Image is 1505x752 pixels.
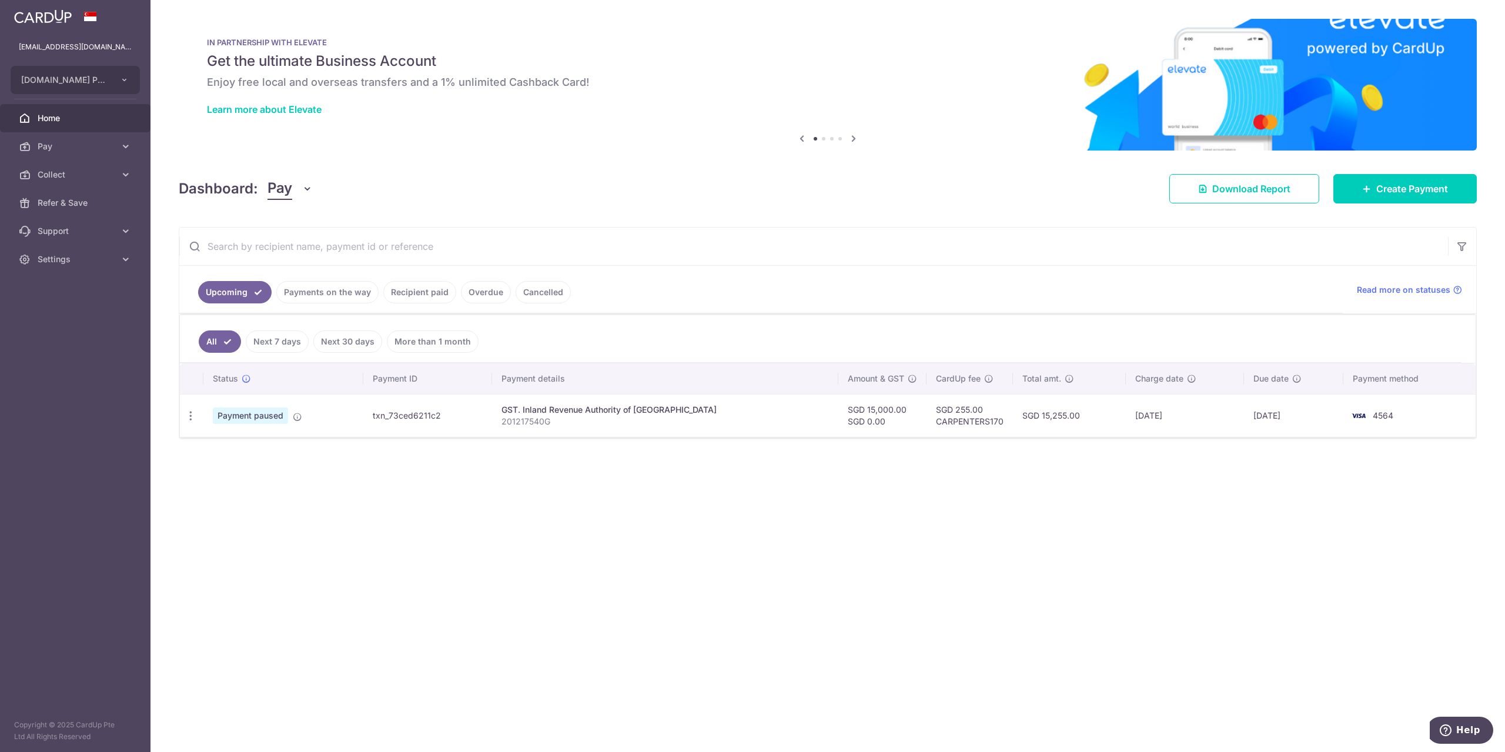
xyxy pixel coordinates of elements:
img: CardUp [14,9,72,24]
td: SGD 15,255.00 [1013,394,1126,437]
button: [DOMAIN_NAME] PTE. LTD. [11,66,140,94]
p: [EMAIL_ADDRESS][DOMAIN_NAME] [19,41,132,53]
img: Bank Card [1347,409,1370,423]
button: Pay [267,178,313,200]
div: GST. Inland Revenue Authority of [GEOGRAPHIC_DATA] [501,404,829,416]
span: Read more on statuses [1357,284,1450,296]
a: Next 30 days [313,330,382,353]
iframe: Opens a widget where you can find more information [1430,717,1493,746]
td: txn_73ced6211c2 [363,394,492,437]
span: [DOMAIN_NAME] PTE. LTD. [21,74,108,86]
a: More than 1 month [387,330,479,353]
a: Read more on statuses [1357,284,1462,296]
span: Support [38,225,115,237]
a: Recipient paid [383,281,456,303]
span: Pay [38,141,115,152]
a: Overdue [461,281,511,303]
td: SGD 15,000.00 SGD 0.00 [838,394,927,437]
span: Due date [1253,373,1289,385]
span: Payment paused [213,407,288,424]
th: Payment details [492,363,838,394]
span: Charge date [1135,373,1183,385]
a: Payments on the way [276,281,379,303]
span: Pay [267,178,292,200]
span: CardUp fee [936,373,981,385]
span: Download Report [1212,182,1290,196]
p: 201217540G [501,416,829,427]
span: Refer & Save [38,197,115,209]
a: Learn more about Elevate [207,103,322,115]
span: Total amt. [1022,373,1061,385]
p: IN PARTNERSHIP WITH ELEVATE [207,38,1449,47]
span: Collect [38,169,115,181]
h4: Dashboard: [179,178,258,199]
a: Upcoming [198,281,272,303]
span: Home [38,112,115,124]
th: Payment ID [363,363,492,394]
span: Create Payment [1376,182,1448,196]
h6: Enjoy free local and overseas transfers and a 1% unlimited Cashback Card! [207,75,1449,89]
img: Renovation banner [179,19,1477,151]
span: Status [213,373,238,385]
a: Download Report [1169,174,1319,203]
a: All [199,330,241,353]
a: Next 7 days [246,330,309,353]
th: Payment method [1343,363,1476,394]
input: Search by recipient name, payment id or reference [179,228,1448,265]
span: Amount & GST [848,373,904,385]
td: [DATE] [1244,394,1343,437]
td: SGD 255.00 CARPENTERS170 [927,394,1013,437]
span: Settings [38,253,115,265]
span: 4564 [1373,410,1393,420]
td: [DATE] [1126,394,1244,437]
a: Create Payment [1333,174,1477,203]
a: Cancelled [516,281,571,303]
h5: Get the ultimate Business Account [207,52,1449,71]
